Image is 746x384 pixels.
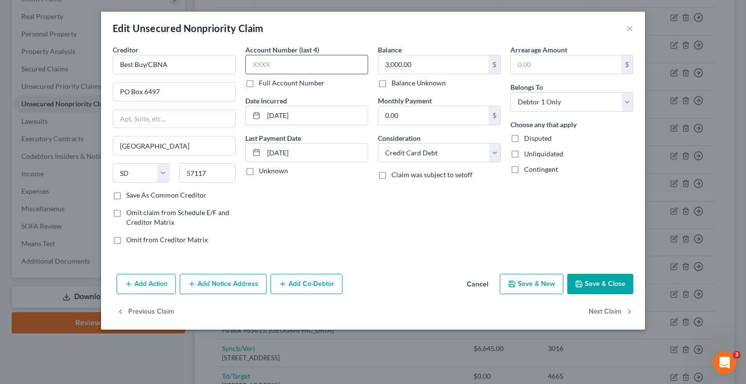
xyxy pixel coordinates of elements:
[489,55,500,74] div: $
[113,83,235,101] input: Enter address...
[524,150,563,158] span: Unliquidated
[378,106,489,125] input: 0.00
[489,106,500,125] div: $
[259,78,324,88] label: Full Account Number
[271,274,342,294] button: Add Co-Debtor
[524,165,558,173] span: Contingent
[524,134,552,142] span: Disputed
[500,274,563,294] button: Save & New
[459,275,496,294] button: Cancel
[180,274,267,294] button: Add Notice Address
[510,45,567,55] label: Arrearage Amount
[117,274,176,294] button: Add Action
[567,274,633,294] button: Save & Close
[264,144,368,162] input: MM/DD/YYYY
[713,351,736,374] iframe: Intercom live chat
[117,302,174,322] button: Previous Claim
[589,302,633,322] button: Next Claim
[245,96,287,106] label: Date Incurred
[378,133,421,143] label: Consideration
[113,21,264,35] div: Edit Unsecured Nonpriority Claim
[510,83,543,91] span: Belongs To
[378,45,402,55] label: Balance
[113,110,235,128] input: Apt, Suite, etc...
[113,46,138,54] span: Creditor
[621,55,633,74] div: $
[245,45,319,55] label: Account Number (last 4)
[378,96,432,106] label: Monthly Payment
[391,170,473,179] span: Claim was subject to setoff
[733,351,741,359] span: 3
[113,55,236,74] input: Search creditor by name...
[391,78,446,88] label: Balance Unknown
[179,163,236,183] input: Enter zip...
[113,136,235,155] input: Enter city...
[126,208,229,226] span: Omit claim from Schedule E/F and Creditor Matrix
[259,166,288,176] label: Unknown
[378,55,489,74] input: 0.00
[511,55,621,74] input: 0.00
[126,190,206,200] label: Save As Common Creditor
[245,55,368,74] input: XXXX
[627,22,633,34] button: ×
[510,119,576,130] label: Choose any that apply
[126,235,208,244] span: Omit from Creditor Matrix
[264,106,368,125] input: MM/DD/YYYY
[245,133,301,143] label: Last Payment Date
